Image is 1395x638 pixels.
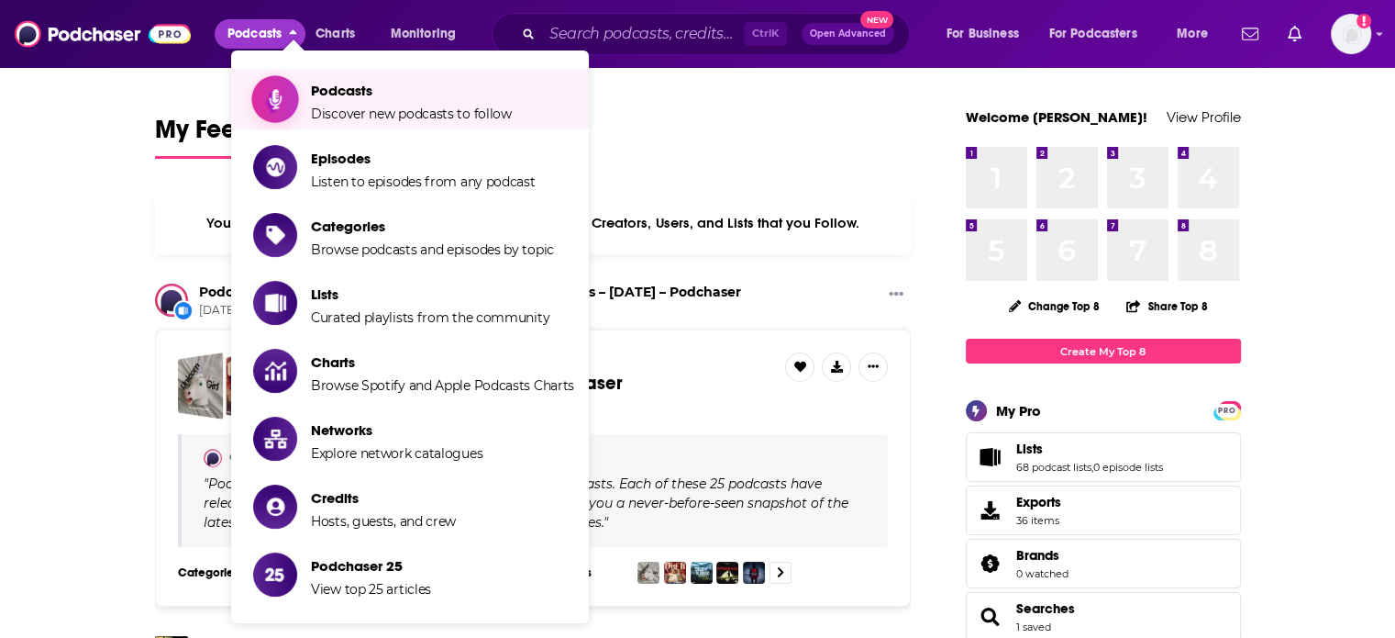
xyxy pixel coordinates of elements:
[199,303,741,319] span: [DATE]
[1016,461,1091,474] a: 68 podcast lists
[215,19,305,49] button: close menu
[966,486,1241,535] a: Exports
[311,581,431,598] span: View top 25 articles
[1016,441,1163,457] a: Lists
[204,476,848,531] span: " "
[199,284,741,301] h3: published a new curated list
[199,284,271,300] a: Podchaser
[311,377,574,394] span: Browse Spotify and Apple Podcasts Charts
[637,562,659,584] img: Unicorn Girl
[966,339,1241,364] a: Create My Top 8
[1234,18,1266,50] a: Show notifications dropdown
[966,108,1147,126] a: Welcome [PERSON_NAME]!
[509,13,927,55] div: Search podcasts, credits, & more...
[691,562,713,584] img: Cold Blooded: Mystery in Alaska
[1016,494,1061,510] span: Exports
[229,452,333,464] a: Curated by Podchaser
[173,300,194,320] div: New List
[947,21,1019,47] span: For Business
[311,557,431,575] span: Podchaser 25
[304,19,366,49] a: Charts
[1216,404,1238,418] span: PRO
[1016,514,1061,527] span: 36 items
[204,449,222,467] img: Podchaser
[744,22,787,46] span: Ctrl K
[1167,108,1241,126] a: View Profile
[664,562,686,584] img: Dig It with Jo Whiley and Zoe Ball
[1280,18,1309,50] a: Show notifications dropdown
[378,19,480,49] button: open menu
[155,284,188,317] img: Podchaser
[311,421,482,439] span: Networks
[716,562,738,584] img: Wisecrack
[998,295,1112,318] button: Change Top 8
[972,444,1009,470] a: Lists
[810,29,886,39] span: Open Advanced
[1091,461,1093,474] span: ,
[1016,567,1068,580] a: 0 watched
[1216,403,1238,417] a: PRO
[311,285,549,303] span: Lists
[743,562,765,584] img: Fifteen: Inside the Daniel Marsh Murders
[1331,14,1371,54] img: User Profile
[1016,441,1043,457] span: Lists
[311,241,554,258] span: Browse podcasts and episodes by topic
[311,106,512,122] span: Discover new podcasts to follow
[227,21,282,47] span: Podcasts
[311,353,574,371] span: Charts
[311,445,482,462] span: Explore network catalogues
[1016,600,1075,617] a: Searches
[860,11,893,28] span: New
[1125,288,1208,324] button: Share Top 8
[1016,547,1068,564] a: Brands
[155,114,252,156] span: My Feed
[178,565,260,580] h3: Categories
[155,192,912,254] div: Your personalized Feed is curated based on the Podcasts, Creators, Users, and Lists that you Follow.
[966,539,1241,588] span: Brands
[1331,14,1371,54] span: Logged in as NickG
[1016,547,1059,564] span: Brands
[1093,461,1163,474] a: 0 episode lists
[15,17,191,51] img: Podchaser - Follow, Share and Rate Podcasts
[204,476,848,531] span: Podchaser 25 is the premier ranker of newly released podcasts. Each of these 25 podcasts have rel...
[311,82,512,99] span: Podcasts
[972,498,1009,523] span: Exports
[178,353,245,420] a: Top 25 New Podcasts – September 2025 – Podchaser
[934,19,1042,49] button: open menu
[972,551,1009,576] a: Brands
[311,489,456,507] span: Credits
[311,150,536,167] span: Episodes
[1164,19,1231,49] button: open menu
[542,19,744,49] input: Search podcasts, credits, & more...
[966,432,1241,482] span: Lists
[1016,621,1051,633] a: 1 saved
[881,284,911,307] button: Show More Button
[311,309,549,326] span: Curated playlists from the community
[972,604,1009,630] a: Searches
[1331,14,1371,54] button: Show profile menu
[391,21,456,47] span: Monitoring
[1356,14,1371,28] svg: Add a profile image
[858,353,888,382] button: Show More Button
[311,218,554,235] span: Categories
[802,23,894,45] button: Open AdvancedNew
[311,513,456,530] span: Hosts, guests, and crew
[996,402,1041,420] div: My Pro
[155,114,252,159] a: My Feed
[1049,21,1137,47] span: For Podcasters
[1037,19,1164,49] button: open menu
[316,21,355,47] span: Charts
[1177,21,1208,47] span: More
[311,173,536,190] span: Listen to episodes from any podcast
